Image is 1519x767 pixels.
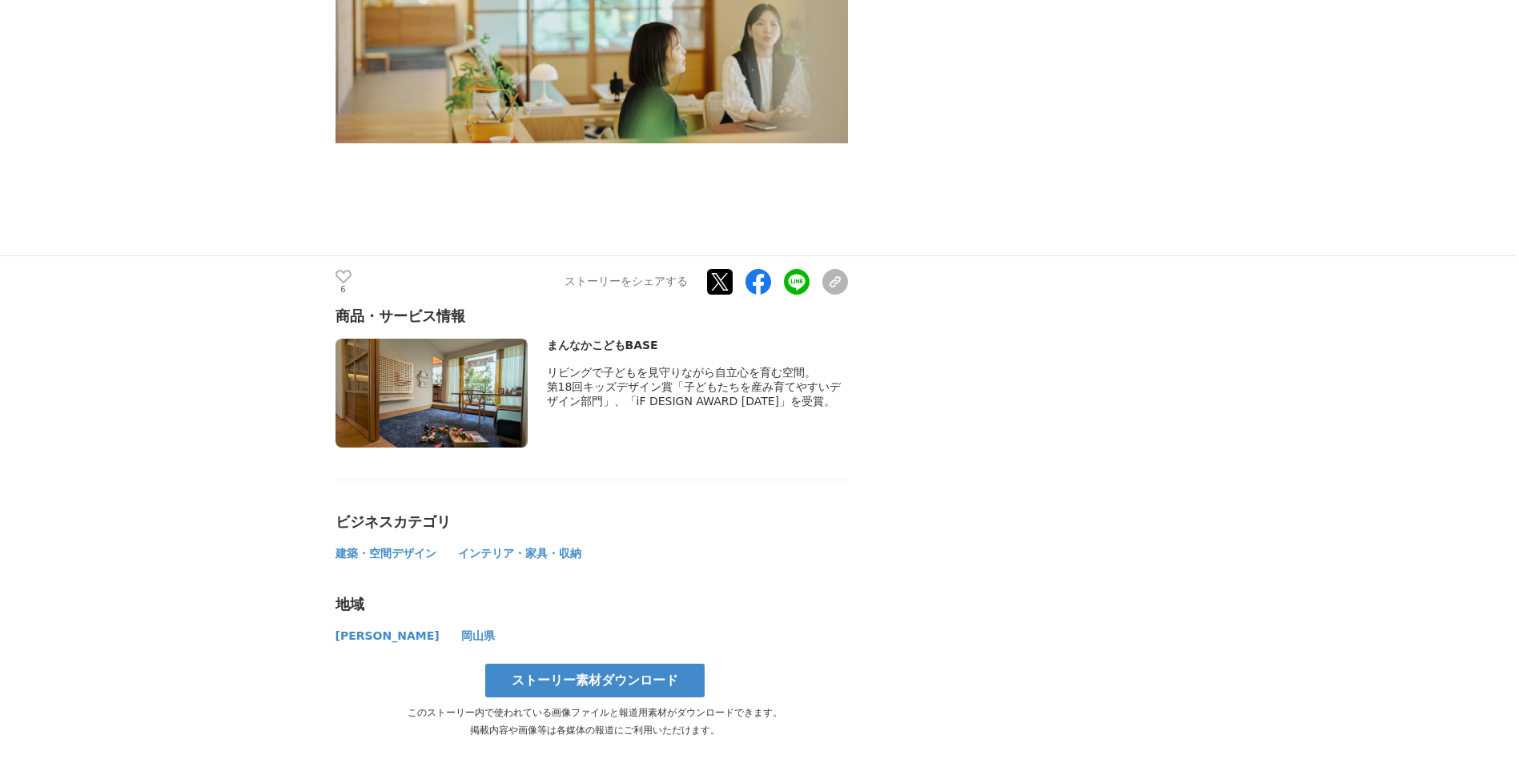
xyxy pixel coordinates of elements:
[547,380,842,408] span: 第18回キッズデザイン賞「子どもたちを産み育てやすいデザイン部門」、「iF DESIGN AWARD [DATE]」を受賞。
[336,512,848,532] div: ビジネスカテゴリ
[336,286,352,294] p: 6
[336,547,436,560] span: 建築・空間デザイン
[336,704,854,739] p: このストーリー内で使われている画像ファイルと報道用素材がダウンロードできます。 掲載内容や画像等は各媒体の報道にご利用いただけます。
[458,547,581,560] span: インテリア・家具・収納
[461,629,495,642] span: 岡山県
[336,307,848,326] div: 商品・サービス情報
[458,550,581,559] a: インテリア・家具・収納
[336,595,848,614] div: 地域
[336,339,528,448] img: thumbnail_8651cd60-71d6-11f0-823f-ff2db17baf16.jpg
[336,550,439,559] a: 建築・空間デザイン
[547,366,816,379] span: リビングで子どもを見守りながら自立心を育む空間。
[547,339,848,353] div: まんなかこどもBASE
[461,632,495,641] a: 岡山県
[485,664,705,697] a: ストーリー素材ダウンロード
[336,629,440,642] span: [PERSON_NAME]
[336,632,442,641] a: [PERSON_NAME]
[565,275,688,289] p: ストーリーをシェアする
